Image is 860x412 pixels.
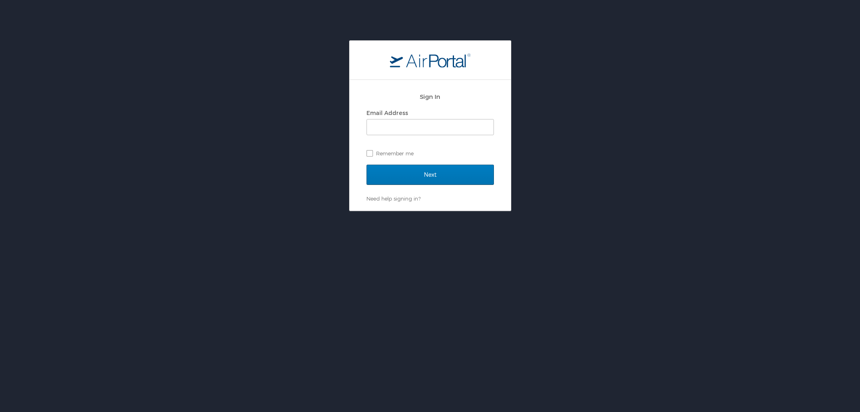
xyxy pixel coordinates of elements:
[366,147,494,159] label: Remember me
[366,92,494,101] h2: Sign In
[366,109,408,116] label: Email Address
[366,195,421,202] a: Need help signing in?
[366,165,494,185] input: Next
[390,53,471,67] img: logo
